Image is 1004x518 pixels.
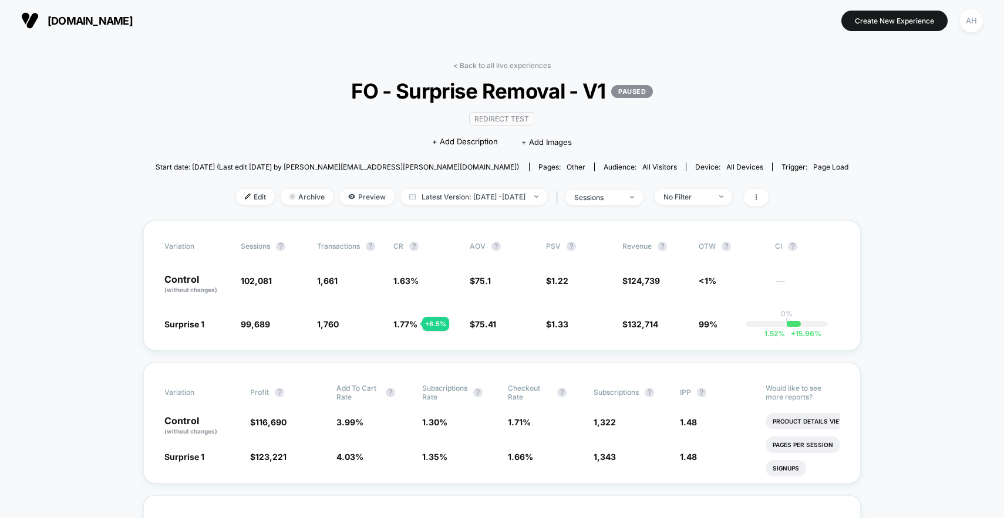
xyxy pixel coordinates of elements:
[813,162,848,171] span: Page Load
[680,388,691,397] span: IPP
[393,319,417,329] span: 1.77 %
[422,384,467,401] span: Subscriptions Rate
[686,162,772,171] span: Device:
[680,452,697,462] span: 1.48
[764,329,785,338] span: 1.52 %
[281,189,333,205] span: Archive
[645,388,654,397] button: ?
[766,436,840,453] li: Pages Per Session
[336,384,380,401] span: Add To Cart Rate
[317,319,339,329] span: 1,760
[521,137,572,147] span: + Add Images
[409,242,419,251] button: ?
[255,417,287,427] span: 116,690
[336,452,363,462] span: 4.03 %
[475,276,491,286] span: 75.1
[781,162,848,171] div: Trigger:
[317,242,360,250] span: Transactions
[574,193,621,202] div: sessions
[956,9,986,33] button: AH
[190,79,814,103] span: FO - Surprise Removal - V1
[241,276,272,286] span: 102,081
[250,452,287,462] span: $
[658,242,667,251] button: ?
[164,416,238,436] p: Control
[699,242,763,251] span: OTW
[241,319,270,329] span: 99,689
[164,384,229,401] span: Variation
[546,242,561,250] span: PSV
[791,329,796,338] span: +
[470,276,491,286] span: $
[21,12,39,29] img: Visually logo
[164,452,204,462] span: Surprise 1
[164,428,217,435] span: (without changes)
[473,388,483,397] button: ?
[726,162,763,171] span: all devices
[622,242,652,250] span: Revenue
[250,417,287,427] span: $
[409,194,416,199] img: calendar
[642,162,677,171] span: All Visitors
[236,189,275,205] span: Edit
[245,194,251,199] img: edit
[775,242,840,251] span: CI
[534,195,538,198] img: end
[841,11,948,31] button: Create New Experience
[275,388,284,397] button: ?
[594,388,639,397] span: Subscriptions
[469,112,534,126] span: Redirect Test
[719,195,723,198] img: end
[508,452,533,462] span: 1.66 %
[622,276,660,286] span: $
[788,242,797,251] button: ?
[604,162,677,171] div: Audience:
[766,460,806,476] li: Signups
[48,15,133,27] span: [DOMAIN_NAME]
[697,388,706,397] button: ?
[960,9,983,32] div: AH
[508,417,531,427] span: 1.71 %
[551,276,568,286] span: 1.22
[551,319,568,329] span: 1.33
[255,452,287,462] span: 123,221
[546,319,568,329] span: $
[766,413,873,429] li: Product Details Views Rate
[164,319,204,329] span: Surprise 1
[786,318,788,327] p: |
[628,276,660,286] span: 124,739
[557,388,567,397] button: ?
[491,242,501,251] button: ?
[453,61,551,70] a: < Back to all live experiences
[250,388,269,397] span: Profit
[432,136,498,148] span: + Add Description
[400,189,547,205] span: Latest Version: [DATE] - [DATE]
[785,329,821,338] span: 15.96 %
[699,319,717,329] span: 99%
[628,319,658,329] span: 132,714
[775,277,840,294] span: ---
[553,189,565,206] span: |
[546,276,568,286] span: $
[622,319,658,329] span: $
[699,276,716,286] span: <1%
[164,286,217,293] span: (without changes)
[766,384,840,401] p: Would like to see more reports?
[164,242,229,251] span: Variation
[475,319,496,329] span: 75.41
[366,242,375,251] button: ?
[663,192,710,201] div: No Filter
[508,384,551,401] span: Checkout Rate
[393,276,419,286] span: 1.63 %
[289,194,295,199] img: end
[567,242,576,251] button: ?
[18,11,136,30] button: [DOMAIN_NAME]
[538,162,585,171] div: Pages:
[241,242,270,250] span: Sessions
[470,242,486,250] span: AOV
[594,417,616,427] span: 1,322
[594,452,616,462] span: 1,343
[680,417,697,427] span: 1.48
[567,162,585,171] span: other
[386,388,395,397] button: ?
